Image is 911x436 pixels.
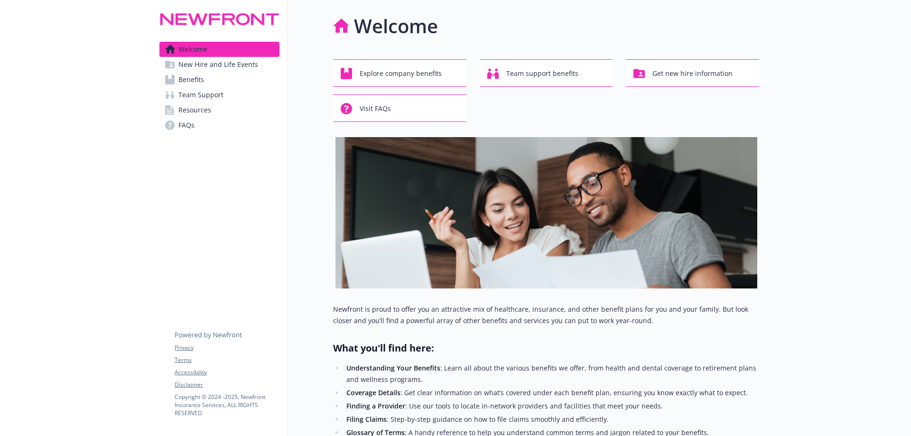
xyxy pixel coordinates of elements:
a: Terms [175,356,279,364]
span: New Hire and Life Events [178,57,258,72]
span: FAQs [178,118,195,133]
a: Benefits [159,72,279,87]
span: Benefits [178,72,204,87]
a: Accessibility [175,368,279,377]
p: Newfront is proud to offer you an attractive mix of healthcare, insurance, and other benefit plan... [333,304,759,326]
span: Visit FAQs [360,100,391,118]
span: Welcome [178,42,207,57]
img: overview page banner [335,137,757,288]
h2: What you'll find here: [333,342,759,355]
strong: Understanding Your Benefits [346,363,440,372]
span: Resources [178,102,211,118]
a: Welcome [159,42,279,57]
strong: Coverage Details [346,388,400,397]
p: Copyright © 2024 - 2025 , Newfront Insurance Services, ALL RIGHTS RESERVED [175,393,279,417]
a: FAQs [159,118,279,133]
li: : Use our tools to locate in-network providers and facilities that meet your needs. [344,400,759,412]
span: Team Support [178,87,223,102]
button: Team support benefits [480,59,613,87]
strong: Filing Claims [346,415,387,424]
span: Get new hire information [652,65,733,83]
button: Get new hire information [626,59,759,87]
button: Explore company benefits [333,59,466,87]
span: Explore company benefits [360,65,442,83]
a: Disclaimer [175,380,279,389]
button: Visit FAQs [333,94,466,122]
li: : Learn all about the various benefits we offer, from health and dental coverage to retirement pl... [344,362,759,385]
a: Privacy [175,343,279,352]
li: : Get clear information on what’s covered under each benefit plan, ensuring you know exactly what... [344,387,759,399]
li: : Step-by-step guidance on how to file claims smoothly and efficiently. [344,414,759,425]
a: New Hire and Life Events [159,57,279,72]
a: Team Support [159,87,279,102]
h1: Welcome [354,12,438,40]
strong: Finding a Provider [346,401,405,410]
a: Resources [159,102,279,118]
span: Team support benefits [506,65,578,83]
